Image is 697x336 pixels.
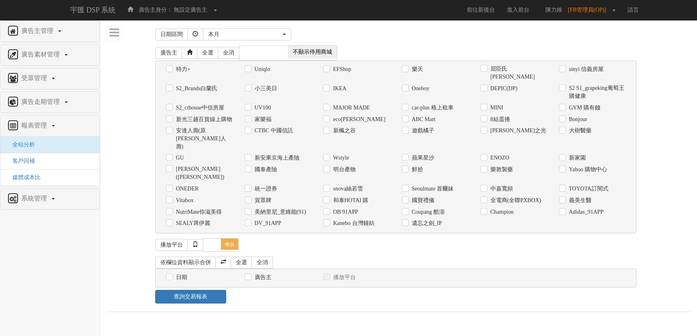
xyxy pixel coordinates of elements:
[331,208,359,216] label: OB 91APP
[410,154,434,162] label: 蘋果星沙
[253,185,277,193] label: 統一證券
[410,208,445,216] label: Coupang 酷澎
[331,85,346,93] label: IKEA
[253,166,277,174] label: 國泰產險
[488,185,513,193] label: 中嘉寬頻
[567,154,586,162] label: 新家園
[6,142,35,148] a: 全站分析
[567,65,604,73] label: sinyi 信義房屋
[6,158,35,164] a: 客戶回補
[208,30,281,38] div: 本月
[253,127,293,135] label: CTBC 中國信託
[567,84,626,100] label: S2 S1_grapeking葡萄王購健康
[19,75,51,81] span: 受眾管理
[331,166,356,174] label: 明台產物
[221,239,239,250] span: 收合
[567,166,607,174] label: Yahoo 購物中心
[19,122,51,129] span: 報表管理
[488,154,509,162] label: ENOZO
[568,7,610,13] span: [FB管理員(OP)]
[567,127,592,135] label: 大樹醫藥
[488,104,503,112] label: MINI
[331,154,349,162] label: Wstyle
[253,208,306,216] label: 美納里尼_意維能(91)
[410,185,454,193] label: Seoulmate 首爾妹
[174,185,199,193] label: ONEDER
[567,196,592,204] label: 義美生醫
[488,65,547,81] label: 屈臣氏[PERSON_NAME]
[174,165,233,181] label: [PERSON_NAME]([PERSON_NAME])
[174,65,190,73] label: 特力+
[174,85,217,93] label: S2_Brands白蘭氏
[567,208,604,216] label: Adidas_91APP
[253,196,272,204] label: 賀眾牌
[174,219,211,227] label: SEALY席伊麗
[288,46,337,59] span: 不顯示停用商城
[6,174,41,180] a: 媒體成本比
[331,196,369,204] label: 和泰HOTAI 購
[197,47,219,59] a: 全選
[19,51,64,58] span: 廣告素材管理
[567,185,608,193] label: TOYOTA訂閱式
[6,119,93,132] a: 報表管理
[488,115,510,123] label: 8結蛋捲
[488,166,513,174] label: 樂敦製藥
[567,115,588,123] label: Bonjour
[231,257,252,269] a: 全選
[410,166,423,174] label: 鮮拾
[6,25,93,38] a: 廣告主管理
[19,27,57,34] span: 廣告主管理
[251,257,273,269] a: 全消
[488,85,518,93] label: DEPIC(DP)
[203,28,291,40] button: 本月
[253,104,271,112] label: UV100
[410,65,423,73] label: 樂天
[6,49,93,61] a: 廣告素材管理
[567,104,600,112] label: GYM 購有錢
[174,154,184,162] label: GU
[6,192,93,205] a: 系統管理
[410,127,434,135] label: 遊戲橘子
[6,72,93,85] a: 受眾管理
[331,65,351,73] label: EFShop
[331,273,356,281] label: 播放平台
[331,185,363,193] label: snova絲若雪
[410,85,430,93] label: Oneboy
[174,115,232,123] label: 新光三越百貨線上購物
[331,104,370,112] label: MAJOR MADE
[19,195,51,202] span: 系統管理
[488,196,541,204] label: 全電商(全聯PXBOX)
[174,196,194,204] label: Vitabox
[174,104,225,112] label: S2_cthouse中信房屋
[253,115,272,123] label: 家樂福
[253,85,277,93] label: 小三美日
[253,154,300,162] label: 新安東京海上產險
[253,273,272,281] label: 廣告主
[253,65,270,73] label: Uniqlo
[174,208,222,216] label: NutriMate你滋美得
[410,219,442,227] label: 遺忘之劍_IP
[6,96,93,109] a: 廣告走期管理
[19,98,64,105] span: 廣告走期管理
[218,47,239,59] a: 全消
[488,127,546,135] label: [PERSON_NAME]之光
[331,115,386,123] label: eco[PERSON_NAME]
[410,196,434,204] label: 國寶禮儀
[174,7,207,13] span: 無設定廣告主
[410,115,436,123] label: ABC Mart
[331,219,375,227] label: Kanebo 台灣鐘紡
[174,273,187,281] label: 日期
[139,7,172,13] span: 廣告主身分：
[488,208,514,216] label: Champion
[174,127,233,151] label: 安達人壽(原[PERSON_NAME]人壽)
[410,104,454,112] label: car-plus 格上租車
[331,127,356,135] label: 新楓之谷
[155,290,227,304] a: 查詢交易報表
[253,219,282,227] label: DV_91APP
[541,7,566,13] span: 陳力維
